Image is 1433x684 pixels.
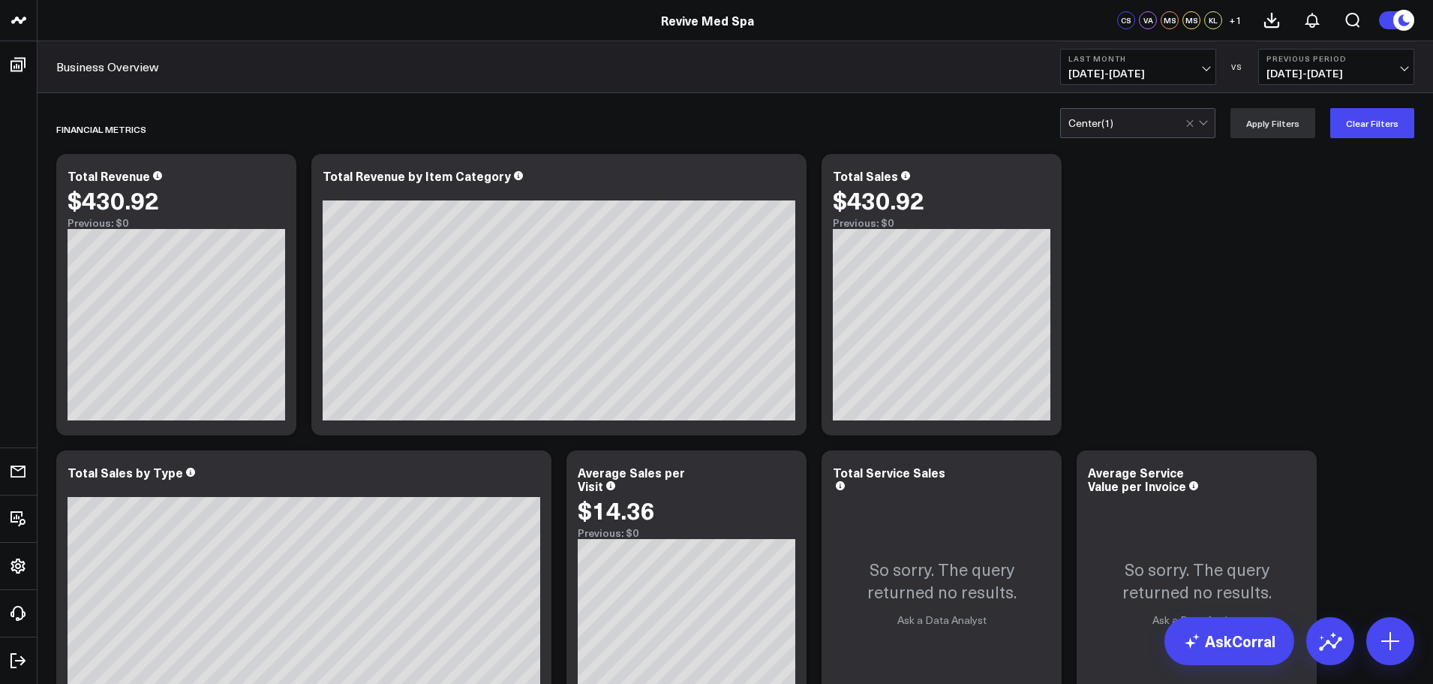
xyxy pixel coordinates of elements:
[56,59,158,75] a: Business Overview
[1068,54,1208,63] b: Last Month
[1266,68,1406,80] span: [DATE] - [DATE]
[1229,15,1242,26] span: + 1
[578,527,795,539] div: Previous: $0
[68,186,159,213] div: $430.92
[323,167,511,184] div: Total Revenue by Item Category
[56,112,146,146] div: FInancial Metrics
[1117,11,1135,29] div: CS
[578,496,655,523] div: $14.36
[837,558,1047,603] p: So sorry. The query returned no results.
[1266,54,1406,63] b: Previous Period
[833,167,898,184] div: Total Sales
[661,12,754,29] a: Revive Med Spa
[1152,613,1242,627] a: Ask a Data Analyst
[1088,464,1186,494] div: Average Service Value per Invoice
[1226,11,1244,29] button: +1
[1092,558,1302,603] p: So sorry. The query returned no results.
[1330,108,1414,138] button: Clear Filters
[833,464,945,481] div: Total Service Sales
[68,167,150,184] div: Total Revenue
[1204,11,1222,29] div: KL
[1068,68,1208,80] span: [DATE] - [DATE]
[1068,117,1113,129] div: Center ( 1 )
[1182,11,1200,29] div: MS
[1224,62,1251,71] div: VS
[1164,617,1294,665] a: AskCorral
[1060,49,1216,85] button: Last Month[DATE]-[DATE]
[833,217,1050,229] div: Previous: $0
[833,186,924,213] div: $430.92
[1161,11,1179,29] div: MS
[68,464,183,481] div: Total Sales by Type
[1230,108,1315,138] button: Apply Filters
[68,217,285,229] div: Previous: $0
[578,464,685,494] div: Average Sales per Visit
[897,613,987,627] a: Ask a Data Analyst
[1258,49,1414,85] button: Previous Period[DATE]-[DATE]
[1139,11,1157,29] div: VA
